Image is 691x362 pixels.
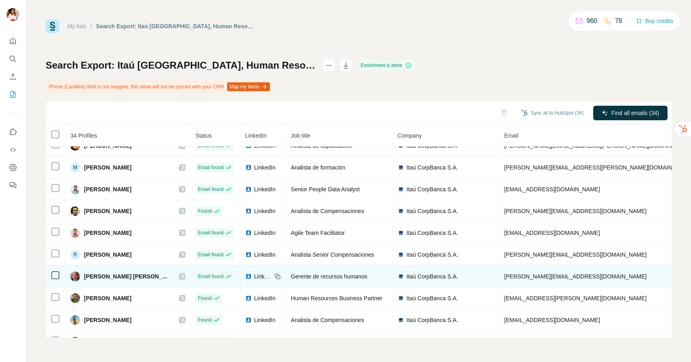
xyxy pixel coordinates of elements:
[254,294,276,302] span: LinkedIn
[254,229,276,237] span: LinkedIn
[6,34,19,48] button: Quick start
[84,163,131,172] span: [PERSON_NAME]
[291,164,345,171] span: Analista de formación
[291,208,364,214] span: Analista de Compensaciones
[291,273,367,280] span: Gerente de recursos humanos
[70,250,80,259] div: R
[504,132,518,139] span: Email
[254,185,276,193] span: LinkedIn
[358,61,414,70] div: Enrichment is done
[70,206,80,216] img: Avatar
[254,338,276,346] span: LinkedIn
[245,295,252,301] img: LinkedIn logo
[6,87,19,102] button: My lists
[70,228,80,238] img: Avatar
[6,125,19,139] button: Use Surfe on LinkedIn
[291,132,310,139] span: Job title
[70,337,80,347] img: Avatar
[398,164,404,171] img: company-logo
[245,273,252,280] img: LinkedIn logo
[84,251,131,259] span: [PERSON_NAME]
[291,142,352,149] span: Analista de capacitacion
[245,317,252,323] img: LinkedIn logo
[291,317,364,323] span: Analista de Compensaciones
[46,59,315,72] h1: Search Export: Itaú [GEOGRAPHIC_DATA], Human Resources, [PERSON_NAME][GEOGRAPHIC_DATA], [GEOGRAPH...
[84,294,131,302] span: [PERSON_NAME]
[254,163,276,172] span: LinkedIn
[407,272,458,280] span: Itaú CorpBanca S.A.
[196,132,212,139] span: Status
[407,207,458,215] span: Itaú CorpBanca S.A.
[198,164,223,171] span: Email found
[254,207,276,215] span: LinkedIn
[227,82,270,91] button: Map my fields
[398,295,404,301] img: company-logo
[6,178,19,193] button: Feedback
[322,59,335,72] button: actions
[198,273,223,280] span: Email found
[254,316,276,324] span: LinkedIn
[504,273,647,280] span: [PERSON_NAME][EMAIL_ADDRESS][DOMAIN_NAME]
[198,316,212,324] span: Found
[245,164,252,171] img: LinkedIn logo
[198,251,223,258] span: Email found
[91,22,92,30] li: /
[504,317,600,323] span: [EMAIL_ADDRESS][DOMAIN_NAME]
[398,186,404,193] img: company-logo
[70,132,97,139] span: 34 Profiles
[291,295,382,301] span: Human Resources Business Partner
[586,16,597,26] p: 960
[84,207,131,215] span: [PERSON_NAME]
[407,163,458,172] span: Itaú CorpBanca S.A.
[6,8,19,21] img: Avatar
[84,229,131,237] span: [PERSON_NAME]
[70,293,80,303] img: Avatar
[398,273,404,280] img: company-logo
[398,230,404,236] img: company-logo
[70,272,80,281] img: Avatar
[198,207,212,215] span: Found
[291,186,360,193] span: Senior People Data Analyst
[407,229,458,237] span: Itaú CorpBanca S.A.
[6,160,19,175] button: Dashboard
[291,251,374,258] span: Analista Senior Compensaciones
[46,80,272,94] div: Phone (Landline) field is not mapped, this value will not be synced with your CRM
[84,338,131,346] span: [PERSON_NAME]
[245,230,252,236] img: LinkedIn logo
[504,208,647,214] span: [PERSON_NAME][EMAIL_ADDRESS][DOMAIN_NAME]
[398,132,422,139] span: Company
[198,186,223,193] span: Email found
[6,69,19,84] button: Enrich CSV
[70,184,80,194] img: Avatar
[611,109,659,117] span: Find all emails (34)
[398,251,404,258] img: company-logo
[46,19,59,33] img: Surfe Logo
[198,229,223,236] span: Email found
[254,251,276,259] span: LinkedIn
[504,230,600,236] span: [EMAIL_ADDRESS][DOMAIN_NAME]
[84,316,131,324] span: [PERSON_NAME]
[6,142,19,157] button: Use Surfe API
[254,272,272,280] span: LinkedIn
[407,294,458,302] span: Itaú CorpBanca S.A.
[516,107,589,119] button: Sync all to HubSpot (34)
[198,295,212,302] span: Found
[407,338,458,346] span: Itaú CorpBanca S.A.
[398,208,404,214] img: company-logo
[615,16,622,26] p: 78
[504,186,600,193] span: [EMAIL_ADDRESS][DOMAIN_NAME]
[245,186,252,193] img: LinkedIn logo
[70,163,80,172] div: M
[636,15,673,27] button: Buy credits
[593,106,668,120] button: Find all emails (34)
[291,230,345,236] span: Agile Team Facilitator
[504,295,647,301] span: [EMAIL_ADDRESS][PERSON_NAME][DOMAIN_NAME]
[407,316,458,324] span: Itaú CorpBanca S.A.
[70,315,80,325] img: Avatar
[504,251,647,258] span: [PERSON_NAME][EMAIL_ADDRESS][DOMAIN_NAME]
[407,251,458,259] span: Itaú CorpBanca S.A.
[84,185,131,193] span: [PERSON_NAME]
[407,185,458,193] span: Itaú CorpBanca S.A.
[245,132,267,139] span: LinkedIn
[84,272,171,280] span: [PERSON_NAME] [PERSON_NAME]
